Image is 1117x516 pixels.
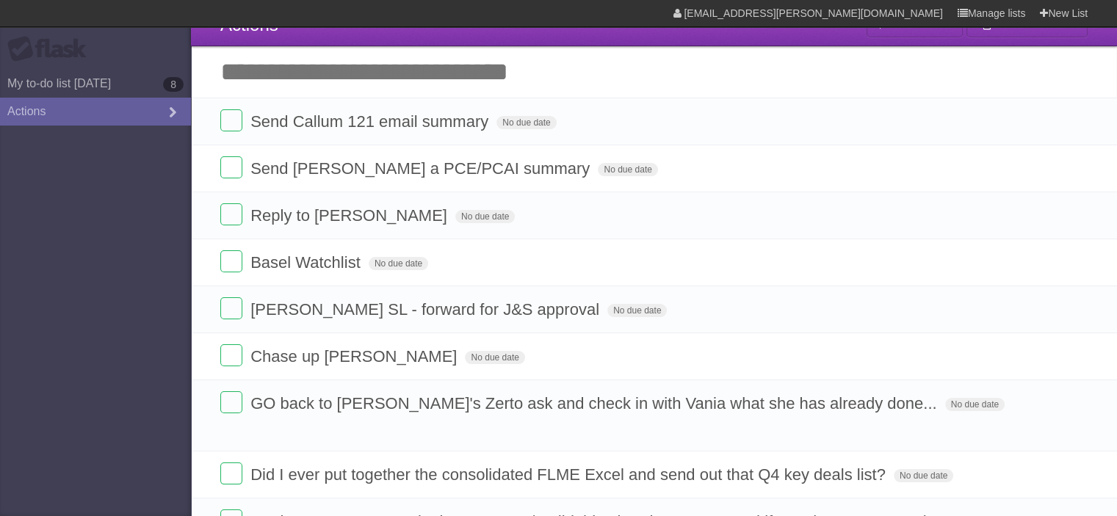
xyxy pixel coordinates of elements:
[250,347,460,366] span: Chase up [PERSON_NAME]
[220,344,242,366] label: Done
[250,465,889,484] span: Did I ever put together the consolidated FLME Excel and send out that Q4 key deals list?
[220,391,242,413] label: Done
[7,36,95,62] div: Flask
[250,112,492,131] span: Send Callum 121 email summary
[369,257,428,270] span: No due date
[496,116,556,129] span: No due date
[220,109,242,131] label: Done
[598,163,657,176] span: No due date
[250,253,364,272] span: Basel Watchlist
[455,210,515,223] span: No due date
[250,159,593,178] span: Send [PERSON_NAME] a PCE/PCAI summary
[607,304,667,317] span: No due date
[220,462,242,484] label: Done
[220,156,242,178] label: Done
[220,203,242,225] label: Done
[250,300,603,319] span: [PERSON_NAME] SL - forward for J&S approval
[465,351,524,364] span: No due date
[250,206,451,225] span: Reply to [PERSON_NAME]
[945,398,1005,411] span: No due date
[220,297,242,319] label: Done
[250,394,940,413] span: GO back to [PERSON_NAME]'s Zerto ask and check in with Vania what she has already done...
[220,250,242,272] label: Done
[163,77,184,92] b: 8
[894,469,953,482] span: No due date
